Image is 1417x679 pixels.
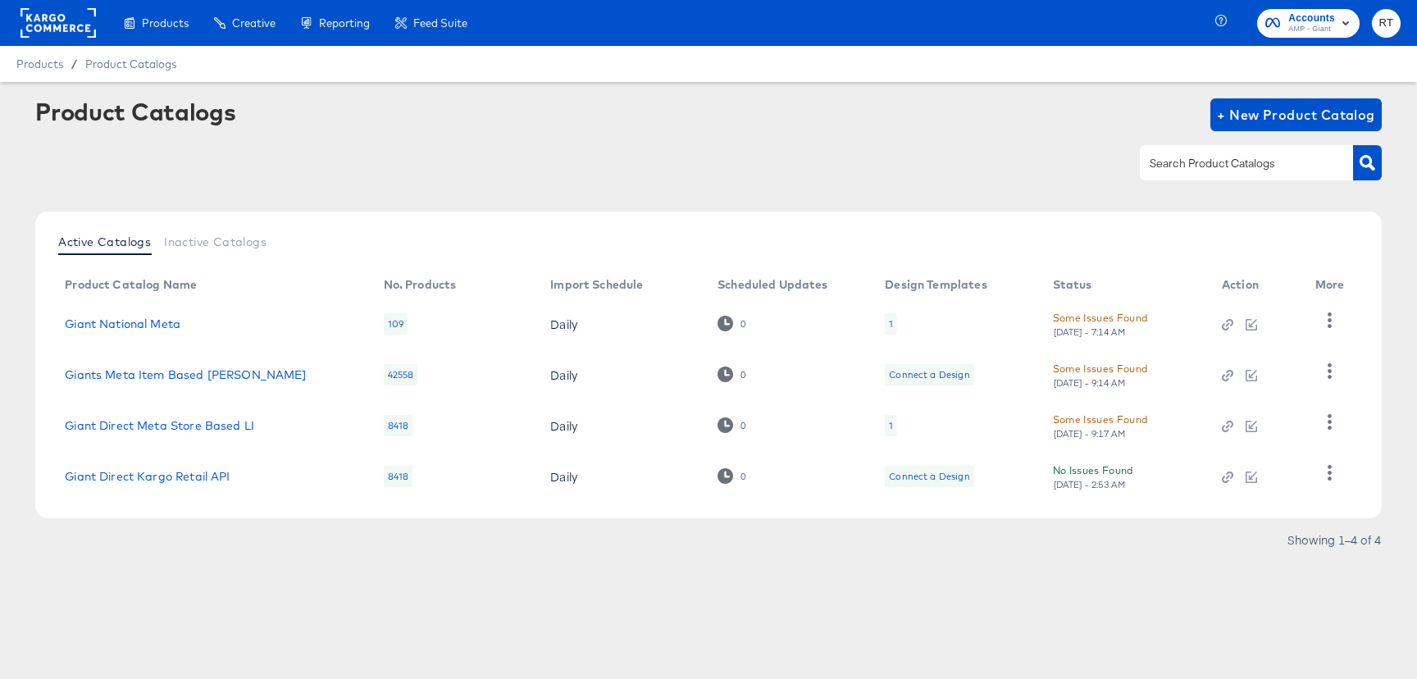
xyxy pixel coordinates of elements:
[65,278,197,291] div: Product Catalog Name
[65,419,254,432] a: Giant Direct Meta Store Based LI
[1210,98,1382,131] button: + New Product Catalog
[1378,14,1394,33] span: RT
[537,400,704,451] td: Daily
[718,278,828,291] div: Scheduled Updates
[16,57,63,71] span: Products
[740,318,746,330] div: 0
[35,98,235,125] div: Product Catalogs
[63,57,85,71] span: /
[885,313,897,335] div: 1
[384,313,408,335] div: 109
[319,16,370,30] span: Reporting
[537,451,704,502] td: Daily
[65,470,230,483] a: Giant Direct Kargo Retail API
[1053,411,1148,440] button: Some Issues Found[DATE] - 9:17 AM
[142,16,189,30] span: Products
[718,316,746,331] div: 0
[537,298,704,349] td: Daily
[85,57,176,71] a: Product Catalogs
[1217,103,1375,126] span: + New Product Catalog
[1287,534,1382,545] div: Showing 1–4 of 4
[1288,23,1335,36] span: AMP - Giant
[384,278,457,291] div: No. Products
[740,420,746,431] div: 0
[885,278,986,291] div: Design Templates
[889,317,893,330] div: 1
[232,16,276,30] span: Creative
[1257,9,1360,38] button: AccountsAMP - Giant
[1209,272,1302,298] th: Action
[1053,309,1148,338] button: Some Issues Found[DATE] - 7:14 AM
[885,415,897,436] div: 1
[1053,360,1148,377] div: Some Issues Found
[1053,377,1127,389] div: [DATE] - 9:14 AM
[550,278,643,291] div: Import Schedule
[537,349,704,400] td: Daily
[1053,428,1127,440] div: [DATE] - 9:17 AM
[718,468,746,484] div: 0
[65,317,180,330] a: Giant National Meta
[1146,154,1321,173] input: Search Product Catalogs
[1053,309,1148,326] div: Some Issues Found
[885,466,973,487] div: Connect a Design
[384,364,418,385] div: 42558
[1053,411,1148,428] div: Some Issues Found
[1288,10,1335,27] span: Accounts
[164,235,267,248] span: Inactive Catalogs
[413,16,467,30] span: Feed Suite
[889,470,969,483] div: Connect a Design
[889,368,969,381] div: Connect a Design
[740,369,746,381] div: 0
[889,419,893,432] div: 1
[1053,360,1148,389] button: Some Issues Found[DATE] - 9:14 AM
[1302,272,1365,298] th: More
[384,415,413,436] div: 8418
[1372,9,1401,38] button: RT
[718,367,746,382] div: 0
[1040,272,1209,298] th: Status
[740,471,746,482] div: 0
[384,466,413,487] div: 8418
[58,235,151,248] span: Active Catalogs
[1053,326,1127,338] div: [DATE] - 7:14 AM
[718,417,746,433] div: 0
[885,364,973,385] div: Connect a Design
[65,368,306,381] a: Giants Meta Item Based [PERSON_NAME]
